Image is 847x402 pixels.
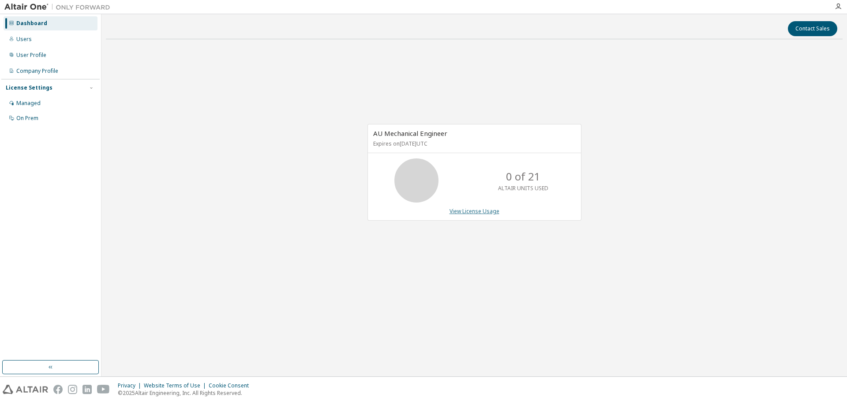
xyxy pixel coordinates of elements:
[16,115,38,122] div: On Prem
[118,389,254,397] p: © 2025 Altair Engineering, Inc. All Rights Reserved.
[118,382,144,389] div: Privacy
[788,21,837,36] button: Contact Sales
[209,382,254,389] div: Cookie Consent
[16,68,58,75] div: Company Profile
[450,207,499,215] a: View License Usage
[16,100,41,107] div: Managed
[97,385,110,394] img: youtube.svg
[16,20,47,27] div: Dashboard
[3,385,48,394] img: altair_logo.svg
[6,84,52,91] div: License Settings
[68,385,77,394] img: instagram.svg
[144,382,209,389] div: Website Terms of Use
[16,36,32,43] div: Users
[498,184,548,192] p: ALTAIR UNITS USED
[53,385,63,394] img: facebook.svg
[4,3,115,11] img: Altair One
[82,385,92,394] img: linkedin.svg
[506,169,540,184] p: 0 of 21
[16,52,46,59] div: User Profile
[373,129,447,138] span: AU Mechanical Engineer
[373,140,573,147] p: Expires on [DATE] UTC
